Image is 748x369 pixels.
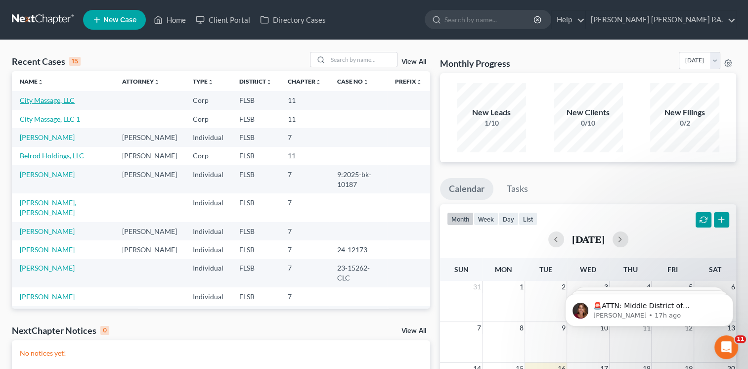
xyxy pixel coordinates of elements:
td: 7 [280,222,329,240]
button: month [447,212,474,226]
td: 7 [280,165,329,193]
td: FLSB [231,306,280,324]
div: 0/2 [650,118,719,128]
td: Individual [185,193,231,222]
td: [PERSON_NAME] [114,128,185,146]
button: list [519,212,537,226]
td: FLSB [231,240,280,259]
div: 15 [69,57,81,66]
a: Belrod Holdings, LLC [20,151,84,160]
span: Sat [709,265,721,274]
td: Individual [185,306,231,324]
div: 0 [100,326,109,335]
a: Attorneyunfold_more [122,78,160,85]
div: New Clients [554,107,623,118]
td: [PERSON_NAME] [114,147,185,165]
a: Nameunfold_more [20,78,44,85]
a: Chapterunfold_more [288,78,321,85]
a: [PERSON_NAME] [20,292,75,301]
a: [PERSON_NAME] [20,264,75,272]
span: 11 [735,335,746,343]
h3: Monthly Progress [440,57,510,69]
td: Individual [185,165,231,193]
td: FLSB [231,193,280,222]
a: City Massage, LLC 1 [20,115,80,123]
td: 7 [280,259,329,287]
a: Calendar [440,178,493,200]
td: Individual [185,128,231,146]
td: 7 [280,128,329,146]
a: Help [552,11,585,29]
a: [PERSON_NAME], [PERSON_NAME] [20,198,76,217]
td: 23-15262-CLC [329,259,388,287]
td: 9:2025-bk-10187 [329,165,388,193]
td: Corp [185,110,231,128]
a: Client Portal [191,11,255,29]
i: unfold_more [154,79,160,85]
td: [PERSON_NAME] [114,222,185,240]
button: week [474,212,498,226]
i: unfold_more [38,79,44,85]
div: NextChapter Notices [12,324,109,336]
td: Individual [185,287,231,306]
td: Individual [185,240,231,259]
td: 7 [280,287,329,306]
a: Case Nounfold_more [337,78,369,85]
span: 31 [472,281,482,293]
span: 7 [476,322,482,334]
h2: [DATE] [572,234,605,244]
i: unfold_more [266,79,272,85]
a: View All [401,327,426,334]
span: New Case [103,16,136,24]
i: unfold_more [208,79,214,85]
span: Thu [623,265,638,274]
input: Search by name... [328,52,397,67]
td: 11 [280,91,329,109]
a: View All [401,58,426,65]
div: New Filings [650,107,719,118]
td: Individual [185,222,231,240]
span: 1 [519,281,525,293]
button: day [498,212,519,226]
td: [PERSON_NAME] [114,165,185,193]
a: [PERSON_NAME] [PERSON_NAME] P.A. [586,11,736,29]
span: Wed [580,265,596,274]
td: 7 [280,193,329,222]
a: Typeunfold_more [193,78,214,85]
input: Search by name... [444,10,535,29]
div: 1/10 [457,118,526,128]
i: unfold_more [363,79,369,85]
td: Corp [185,91,231,109]
span: Mon [495,265,512,274]
iframe: Intercom live chat [714,335,738,359]
td: Corp [185,147,231,165]
a: Prefixunfold_more [395,78,422,85]
td: FLSB [231,222,280,240]
td: FLSB [231,259,280,287]
a: [PERSON_NAME] [20,170,75,179]
td: Individual [185,259,231,287]
td: FLSB [231,165,280,193]
span: 8 [519,322,525,334]
td: FLSB [231,147,280,165]
a: City Massage, LLC [20,96,75,104]
i: unfold_more [416,79,422,85]
a: [PERSON_NAME] [20,245,75,254]
td: 11 [280,147,329,165]
a: Home [149,11,191,29]
td: FLSB [231,287,280,306]
a: Directory Cases [255,11,331,29]
span: Tue [539,265,552,274]
a: Districtunfold_more [239,78,272,85]
a: [PERSON_NAME] [20,133,75,141]
span: Sun [454,265,469,274]
td: FLSB [231,128,280,146]
a: [PERSON_NAME] [20,227,75,235]
div: New Leads [457,107,526,118]
td: [PERSON_NAME] [114,240,185,259]
a: Tasks [498,178,537,200]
